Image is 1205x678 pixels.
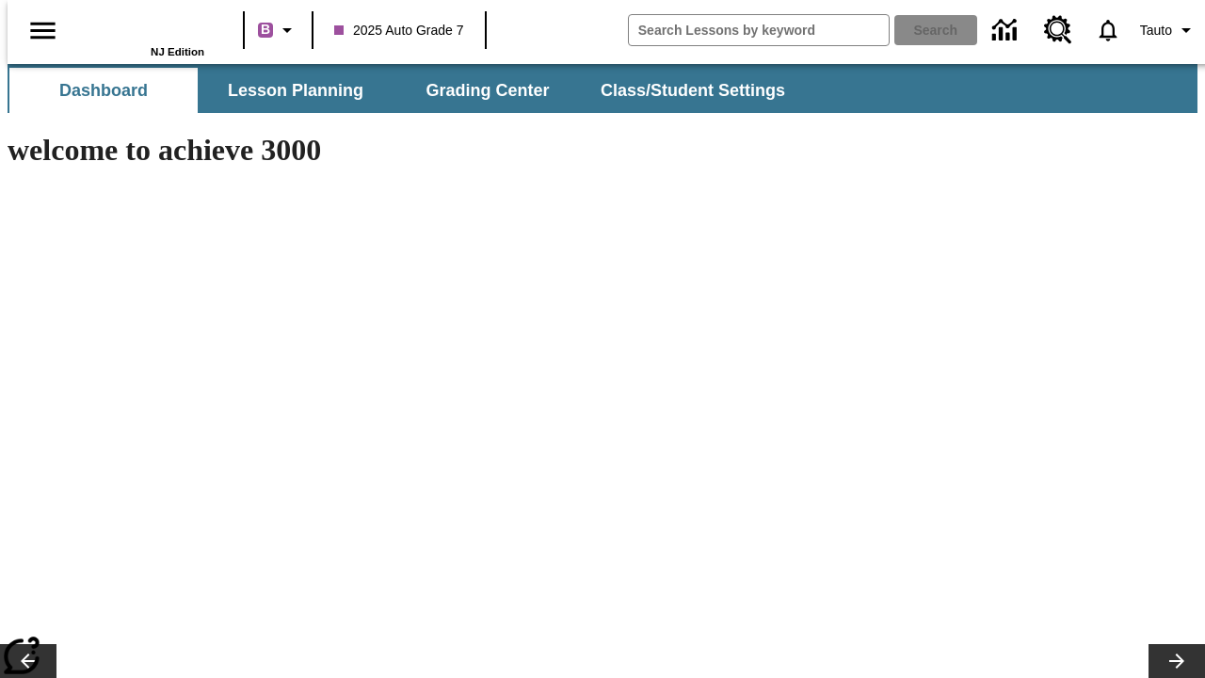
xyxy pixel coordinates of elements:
[82,7,204,57] div: Home
[1133,13,1205,47] button: Profile/Settings
[394,68,582,113] button: Grading Center
[629,15,889,45] input: search field
[8,64,1197,113] div: SubNavbar
[82,8,204,46] a: Home
[1140,21,1172,40] span: Tauto
[1149,644,1205,678] button: Lesson carousel, Next
[586,68,800,113] button: Class/Student Settings
[1084,6,1133,55] a: Notifications
[261,18,270,41] span: B
[59,80,148,102] span: Dashboard
[334,21,464,40] span: 2025 Auto Grade 7
[201,68,390,113] button: Lesson Planning
[228,80,363,102] span: Lesson Planning
[151,46,204,57] span: NJ Edition
[8,68,802,113] div: SubNavbar
[1033,5,1084,56] a: Resource Center, Will open in new tab
[250,13,306,47] button: Boost Class color is purple. Change class color
[426,80,549,102] span: Grading Center
[601,80,785,102] span: Class/Student Settings
[9,68,198,113] button: Dashboard
[8,133,821,168] h1: welcome to achieve 3000
[15,3,71,58] button: Open side menu
[981,5,1033,56] a: Data Center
